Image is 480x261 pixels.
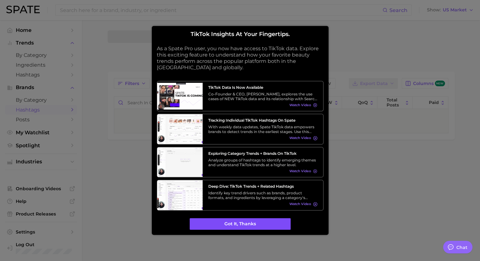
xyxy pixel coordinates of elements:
[157,114,323,144] a: Tracking Individual TikTok Hashtags on SpateWith weekly data updates, Spate TikTok data empowers ...
[208,124,317,134] div: With weekly data updates, Spate TikTok data empowers brands to detect trends in the earliest stag...
[208,158,317,167] div: Analyze groups of hashtags to identify emerging themes and understand TikTok trends at a higher l...
[208,85,317,90] h3: TikTok data is now available
[208,118,317,123] h3: Tracking Individual TikTok Hashtags on Spate
[208,151,317,156] h3: Exploring Category Trends + Brands on TikTok
[190,218,291,230] button: Got it, thanks
[289,202,311,206] span: Watch Video
[289,169,311,173] span: Watch Video
[289,103,311,107] span: Watch Video
[289,136,311,140] span: Watch Video
[157,81,323,112] a: TikTok data is now availableCo-Founder & CEO, [PERSON_NAME], explores the use cases of NEW TikTok...
[157,147,323,178] a: Exploring Category Trends + Brands on TikTokAnalyze groups of hashtags to identify emerging theme...
[208,184,317,189] h3: Deep Dive: TikTok Trends + Related Hashtags
[208,191,317,200] div: Identify key trend drivers such as brands, product formats, and ingredients by leveraging a categ...
[157,31,323,38] h2: TikTok insights at your fingertips.
[157,180,323,210] a: Deep Dive: TikTok Trends + Related HashtagsIdentify key trend drivers such as brands, product for...
[208,92,317,101] div: Co-Founder & CEO, [PERSON_NAME], explores the use cases of NEW TikTok data and its relationship w...
[157,46,323,71] p: As a Spate Pro user, you now have access to TikTok data. Explore this exciting feature to underst...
